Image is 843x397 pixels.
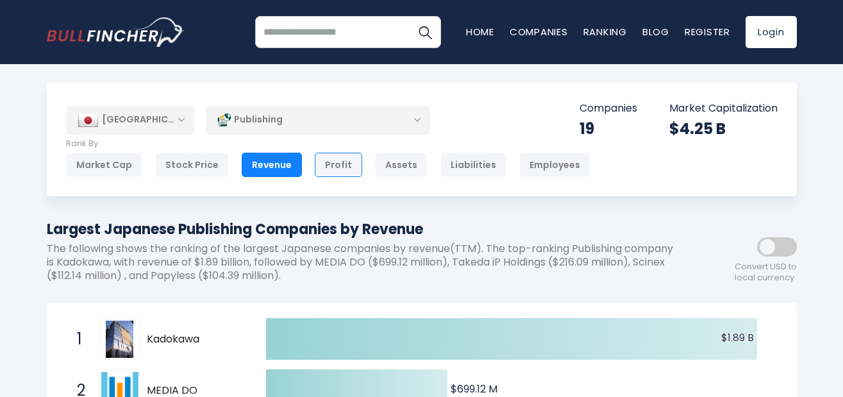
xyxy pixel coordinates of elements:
p: Rank By [66,139,590,149]
p: Market Capitalization [669,102,778,115]
div: $4.25 B [669,119,778,139]
a: Home [466,25,494,38]
div: Assets [375,153,428,177]
a: Blog [642,25,669,38]
a: Companies [510,25,568,38]
p: Companies [580,102,637,115]
div: Stock Price [155,153,229,177]
span: Convert USD to local currency [735,262,797,283]
p: The following shows the ranking of the largest Japanese companies by revenue(TTM). The top-rankin... [47,242,681,282]
div: Employees [519,153,590,177]
div: Revenue [242,153,302,177]
img: Kadokawa [106,321,133,358]
div: [GEOGRAPHIC_DATA] [66,106,194,134]
div: Liabilities [440,153,506,177]
div: Profit [315,153,362,177]
h1: Largest Japanese Publishing Companies by Revenue [47,219,681,240]
button: Search [409,16,441,48]
a: Register [685,25,730,38]
div: Publishing [206,105,430,135]
span: Kadokawa [147,333,244,346]
a: Go to homepage [47,17,185,47]
div: 19 [580,119,637,139]
a: Login [746,16,797,48]
div: Market Cap [66,153,142,177]
span: 1 [71,328,83,350]
text: $1.89 B [721,330,753,345]
img: bullfincher logo [47,17,185,47]
a: Ranking [583,25,627,38]
text: $699.12 M [451,382,497,396]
